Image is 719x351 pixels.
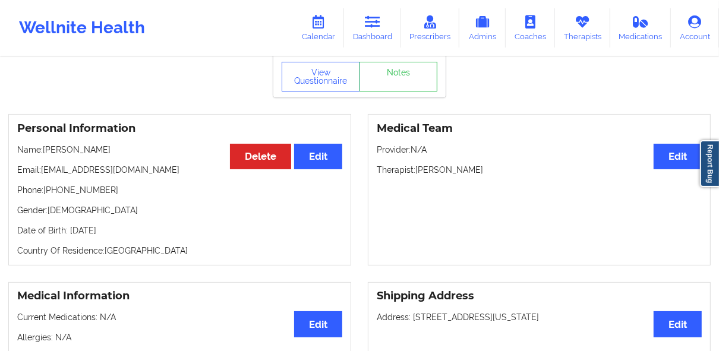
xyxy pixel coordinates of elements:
[506,8,555,48] a: Coaches
[294,311,342,337] button: Edit
[359,62,438,91] a: Notes
[654,311,702,337] button: Edit
[294,144,342,169] button: Edit
[459,8,506,48] a: Admins
[17,245,342,257] p: Country Of Residence: [GEOGRAPHIC_DATA]
[377,144,702,156] p: Provider: N/A
[671,8,719,48] a: Account
[293,8,344,48] a: Calendar
[377,164,702,176] p: Therapist: [PERSON_NAME]
[17,311,342,323] p: Current Medications: N/A
[17,289,342,303] h3: Medical Information
[700,140,719,187] a: Report Bug
[17,184,342,196] p: Phone: [PHONE_NUMBER]
[17,164,342,176] p: Email: [EMAIL_ADDRESS][DOMAIN_NAME]
[17,204,342,216] p: Gender: [DEMOGRAPHIC_DATA]
[230,144,291,169] button: Delete
[555,8,610,48] a: Therapists
[610,8,671,48] a: Medications
[17,331,342,343] p: Allergies: N/A
[377,311,702,323] p: Address: [STREET_ADDRESS][US_STATE]
[282,62,360,91] button: View Questionnaire
[344,8,401,48] a: Dashboard
[377,289,702,303] h3: Shipping Address
[17,224,342,236] p: Date of Birth: [DATE]
[654,144,702,169] button: Edit
[17,122,342,135] h3: Personal Information
[377,122,702,135] h3: Medical Team
[401,8,460,48] a: Prescribers
[17,144,342,156] p: Name: [PERSON_NAME]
